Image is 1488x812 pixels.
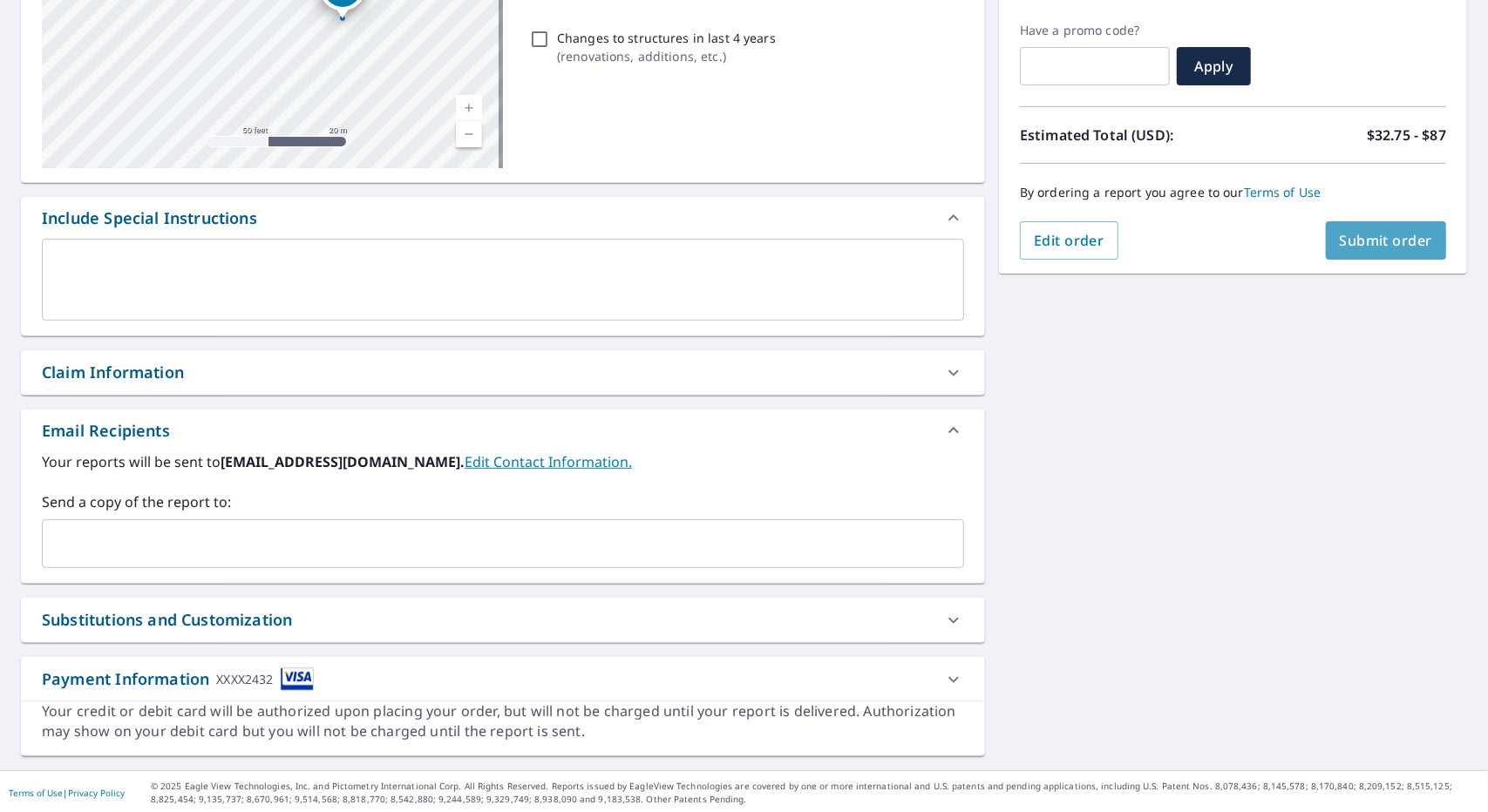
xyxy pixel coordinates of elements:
p: $32.75 - $87 [1367,125,1446,145]
button: Edit order [1020,221,1118,260]
span: Apply [1191,57,1237,76]
div: Claim Information [42,361,184,384]
div: XXXX2432 [216,667,273,691]
div: Email Recipients [21,409,985,451]
span: Edit order [1034,231,1104,250]
a: Terms of Use [9,787,63,799]
div: Include Special Instructions [42,206,257,230]
b: [EMAIL_ADDRESS][DOMAIN_NAME]. [221,452,465,471]
a: Privacy Policy [68,787,125,799]
span: Submit order [1340,231,1433,250]
button: Apply [1177,47,1251,85]
label: Have a promo code? [1020,23,1170,38]
p: Changes to structures in last 4 years [557,29,776,47]
div: Your credit or debit card will be authorized upon placing your order, but will not be charged unt... [42,701,964,741]
p: Estimated Total (USD): [1020,125,1233,145]
p: ( renovations, additions, etc. ) [557,47,776,65]
div: Payment InformationXXXX2432cardImage [21,657,985,701]
label: Send a copy of the report to: [42,491,964,512]
div: Substitutions and Customization [42,608,292,632]
a: EditContactInfo [465,452,632,471]
div: Payment Information [42,667,314,691]
div: Include Special Instructions [21,197,985,239]
a: Terms of Use [1244,184,1322,200]
label: Your reports will be sent to [42,451,964,472]
p: By ordering a report you agree to our [1020,185,1446,200]
div: Claim Information [21,350,985,395]
div: Email Recipients [42,419,170,443]
a: Current Level 19, Zoom Out [456,121,482,147]
p: © 2025 Eagle View Technologies, Inc. and Pictometry International Corp. All Rights Reserved. Repo... [151,780,1479,806]
p: | [9,788,125,798]
button: Submit order [1326,221,1447,260]
div: Substitutions and Customization [21,598,985,642]
img: cardImage [281,667,314,691]
a: Current Level 19, Zoom In [456,95,482,121]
